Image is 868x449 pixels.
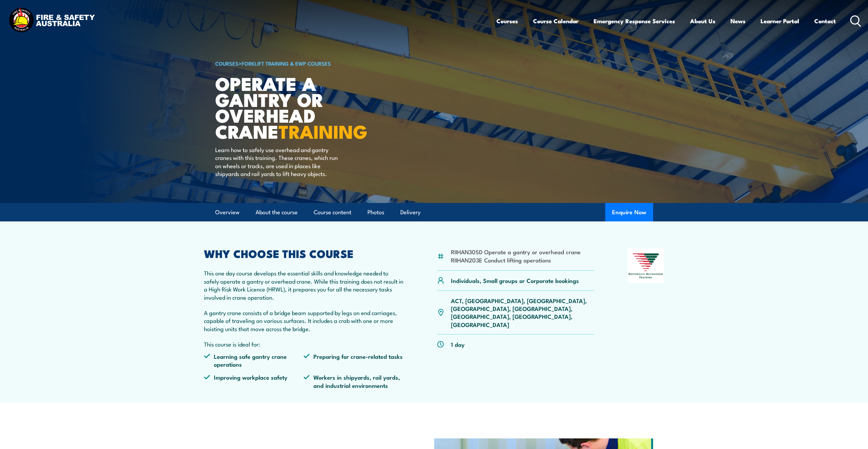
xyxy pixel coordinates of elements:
[451,297,594,329] p: ACT, [GEOGRAPHIC_DATA], [GEOGRAPHIC_DATA], [GEOGRAPHIC_DATA], [GEOGRAPHIC_DATA], [GEOGRAPHIC_DATA...
[761,12,799,30] a: Learner Portal
[204,373,304,389] li: Improving workplace safety
[215,59,238,67] a: COURSES
[215,59,384,67] h6: >
[605,203,653,221] button: Enquire Now
[215,75,384,139] h1: Operate a Gantry or Overhead Crane
[303,373,403,389] li: Workers in shipyards, rail yards, and industrial environments
[204,269,404,301] p: This one day course develops the essential skills and knowledge needed to safely operate a gantry...
[215,146,340,178] p: Learn how to safely use overhead and gantry cranes with this training. These cranes, which run on...
[690,12,715,30] a: About Us
[204,309,404,332] p: A gantry crane consists of a bridge beam supported by legs on end carriages, capable of traveling...
[496,12,518,30] a: Courses
[451,248,581,256] li: RIIHAN305D Operate a gantry or overhead crane
[314,203,351,221] a: Course content
[594,12,675,30] a: Emergency Response Services
[242,59,331,67] a: Forklift Training & EWP Courses
[627,248,664,283] img: Nationally Recognised Training logo.
[204,340,404,348] p: This course is ideal for:
[256,203,298,221] a: About the course
[400,203,420,221] a: Delivery
[204,352,304,368] li: Learning safe gantry crane operations
[814,12,836,30] a: Contact
[451,276,579,284] p: Individuals, Small groups or Corporate bookings
[215,203,239,221] a: Overview
[204,248,404,258] h2: WHY CHOOSE THIS COURSE
[278,117,367,145] strong: TRAINING
[451,256,581,264] li: RIIHAN203E Conduct lifting operations
[303,352,403,368] li: Preparing for crane-related tasks
[367,203,384,221] a: Photos
[533,12,579,30] a: Course Calendar
[451,340,465,348] p: 1 day
[730,12,746,30] a: News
